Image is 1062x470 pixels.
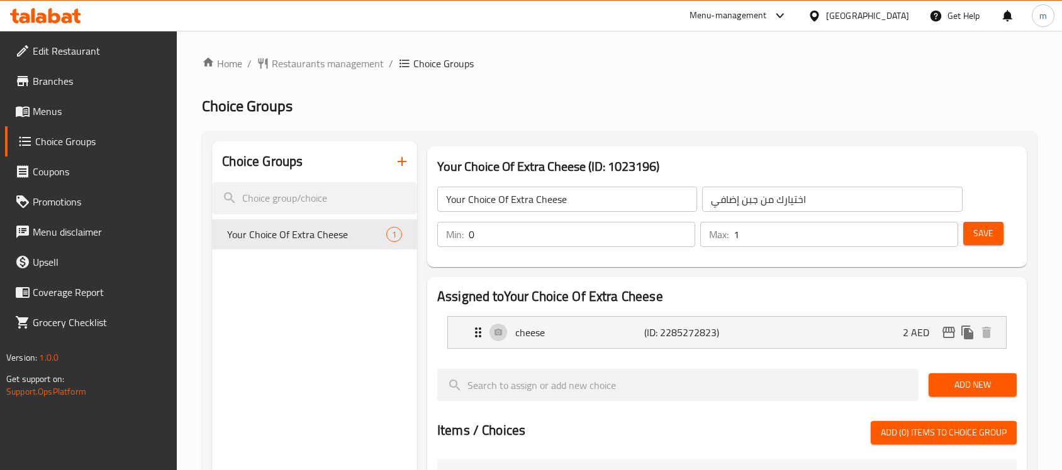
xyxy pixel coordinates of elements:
[437,421,525,440] h2: Items / Choices
[709,227,729,242] p: Max:
[33,224,167,239] span: Menu disclaimer
[247,56,252,71] li: /
[826,9,909,23] div: [GEOGRAPHIC_DATA]
[33,194,167,209] span: Promotions
[437,311,1017,354] li: Expand
[35,134,167,149] span: Choice Groups
[1039,9,1047,23] span: m
[939,377,1007,393] span: Add New
[437,156,1017,177] h3: Your Choice Of Extra Cheese (ID: 1023196)
[644,325,730,340] p: (ID: 2285272823)
[5,156,177,187] a: Coupons
[212,219,417,249] div: Your Choice Of Extra Cheese1
[389,56,393,71] li: /
[202,56,242,71] a: Home
[5,307,177,337] a: Grocery Checklist
[5,36,177,66] a: Edit Restaurant
[5,217,177,247] a: Menu disclaimer
[272,56,384,71] span: Restaurants management
[33,43,167,58] span: Edit Restaurant
[446,227,464,242] p: Min:
[386,227,402,242] div: Choices
[33,285,167,300] span: Coverage Report
[881,425,1007,440] span: Add (0) items to choice group
[5,247,177,277] a: Upsell
[5,187,177,217] a: Promotions
[5,126,177,156] a: Choice Groups
[690,8,767,23] div: Menu-management
[448,317,1006,348] div: Expand
[33,74,167,89] span: Branches
[958,323,977,342] button: duplicate
[6,383,86,400] a: Support.OpsPlatform
[977,323,996,342] button: delete
[33,164,167,179] span: Coupons
[437,369,919,401] input: search
[5,66,177,96] a: Branches
[212,182,417,214] input: search
[39,349,59,366] span: 1.0.0
[973,226,993,241] span: Save
[515,325,644,340] p: cheese
[33,104,167,119] span: Menus
[963,222,1003,245] button: Save
[257,56,384,71] a: Restaurants management
[387,229,401,241] span: 1
[939,323,958,342] button: edit
[437,287,1017,306] h2: Assigned to Your Choice Of Extra Cheese
[202,56,1037,71] nav: breadcrumb
[5,96,177,126] a: Menus
[222,152,303,171] h2: Choice Groups
[929,373,1017,396] button: Add New
[6,349,37,366] span: Version:
[413,56,474,71] span: Choice Groups
[202,92,293,120] span: Choice Groups
[33,254,167,270] span: Upsell
[33,315,167,330] span: Grocery Checklist
[6,371,64,387] span: Get support on:
[871,421,1017,444] button: Add (0) items to choice group
[227,227,386,242] span: Your Choice Of Extra Cheese
[903,325,939,340] p: 2 AED
[5,277,177,307] a: Coverage Report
